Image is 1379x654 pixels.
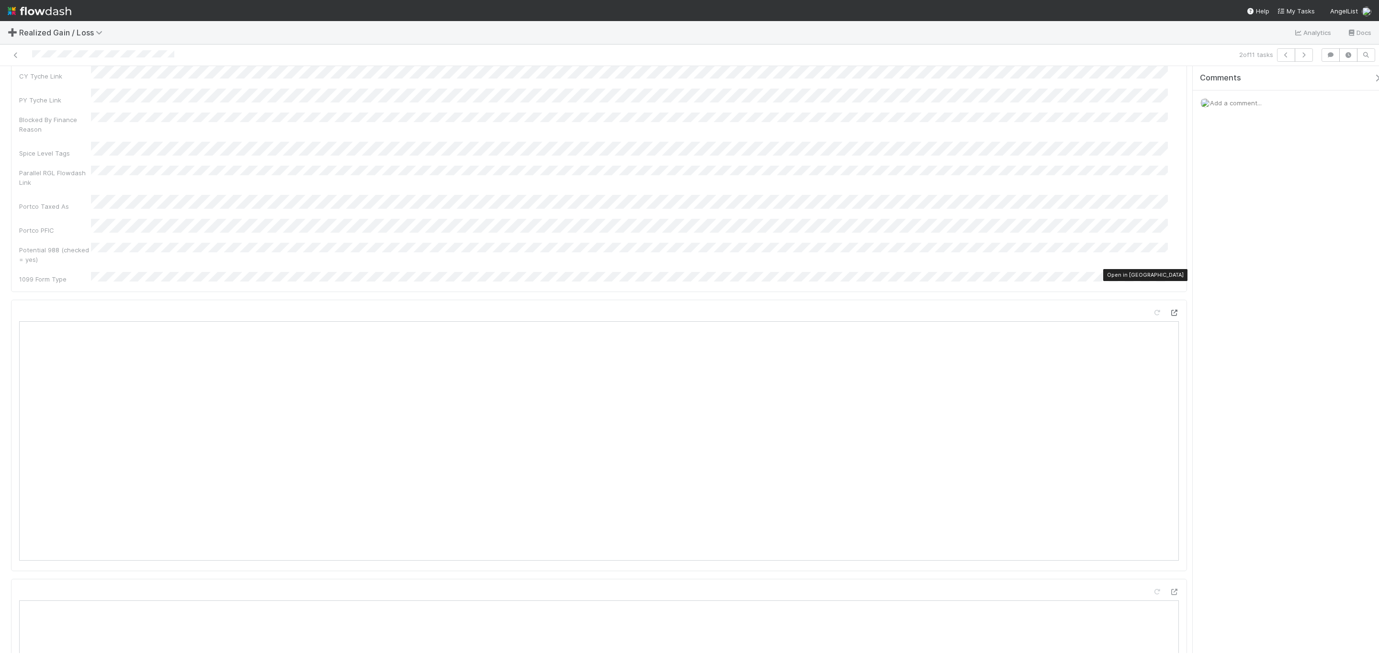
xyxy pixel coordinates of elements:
span: AngelList [1330,7,1358,15]
span: My Tasks [1277,7,1315,15]
img: logo-inverted-e16ddd16eac7371096b0.svg [8,3,71,19]
div: Help [1246,6,1269,16]
div: Parallel RGL Flowdash Link [19,168,91,187]
div: 1099 Form Type [19,274,91,284]
span: Add a comment... [1210,99,1262,107]
div: Portco Taxed As [19,202,91,211]
div: Portco PFIC [19,226,91,235]
a: Docs [1347,27,1371,38]
span: 2 of 11 tasks [1239,50,1273,59]
img: avatar_bc42736a-3f00-4d10-a11d-d22e63cdc729.png [1200,98,1210,108]
div: CY Tyche Link [19,71,91,81]
div: Potential 988 (checked = yes) [19,245,91,264]
span: Comments [1200,73,1241,83]
a: My Tasks [1277,6,1315,16]
a: Analytics [1294,27,1332,38]
span: ➕ [8,28,17,36]
div: PY Tyche Link [19,95,91,105]
span: Realized Gain / Loss [19,28,107,37]
img: avatar_bc42736a-3f00-4d10-a11d-d22e63cdc729.png [1362,7,1371,16]
div: Blocked By Finance Reason [19,115,91,134]
div: Spice Level Tags [19,148,91,158]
